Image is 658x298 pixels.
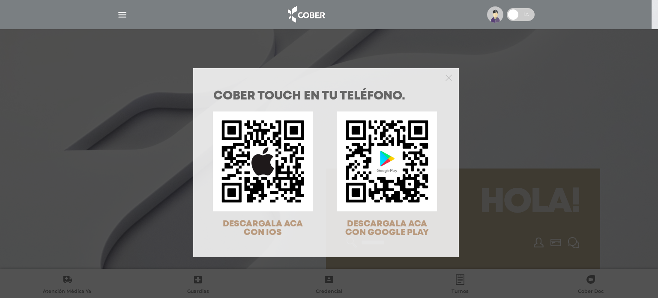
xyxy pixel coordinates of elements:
[345,220,429,237] span: DESCARGALA ACA CON GOOGLE PLAY
[446,73,452,81] button: Close
[213,111,313,211] img: qr-code
[337,111,437,211] img: qr-code
[213,90,439,102] h1: COBER TOUCH en tu teléfono.
[223,220,303,237] span: DESCARGALA ACA CON IOS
